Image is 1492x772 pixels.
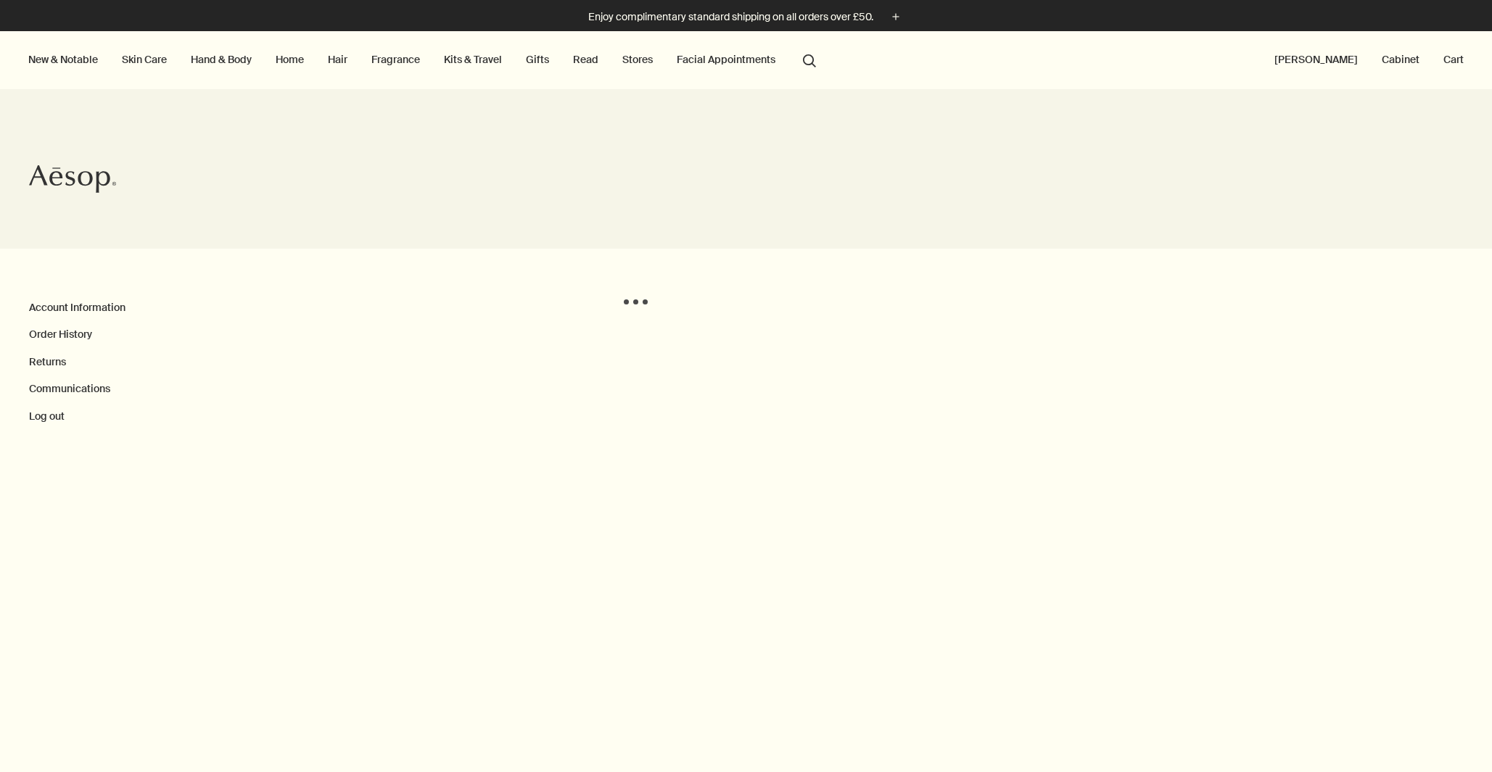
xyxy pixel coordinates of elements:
a: Gifts [523,50,552,69]
a: Cabinet [1379,50,1422,69]
nav: My Account Page Menu Navigation [29,299,622,424]
button: Enjoy complimentary standard shipping on all orders over £50. [588,9,904,25]
button: Cart [1441,50,1467,69]
button: Open search [796,46,823,73]
a: Skin Care [119,50,170,69]
a: Read [570,50,601,69]
a: Hair [325,50,350,69]
a: Facial Appointments [674,50,778,69]
a: Kits & Travel [441,50,505,69]
a: Communications [29,382,110,395]
button: Log out [29,410,65,424]
svg: Aesop [29,165,116,194]
a: Home [273,50,307,69]
a: Order History [29,328,92,341]
a: Hand & Body [188,50,255,69]
nav: primary [25,31,823,89]
button: New & Notable [25,50,101,69]
a: Returns [29,355,66,368]
a: Aesop [25,161,120,201]
a: Account Information [29,301,125,314]
nav: supplementary [1272,31,1467,89]
button: [PERSON_NAME] [1272,50,1361,69]
a: Fragrance [368,50,423,69]
button: Stores [619,50,656,69]
p: Enjoy complimentary standard shipping on all orders over £50. [588,9,873,25]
